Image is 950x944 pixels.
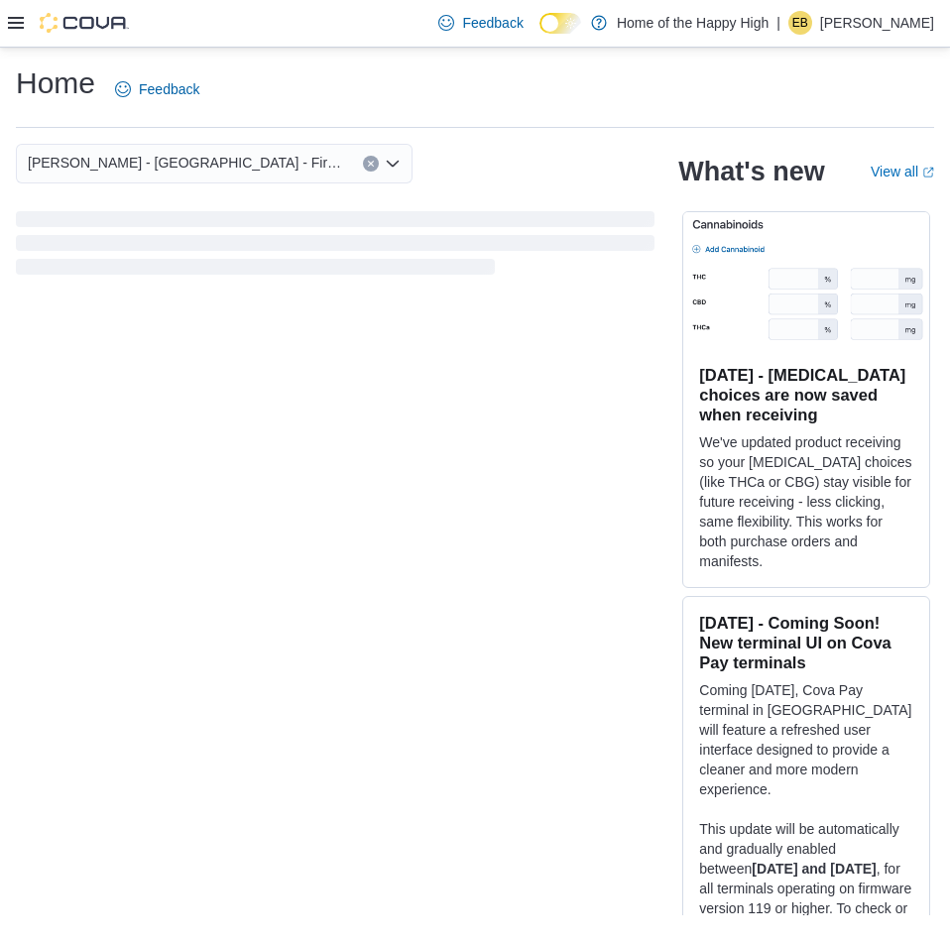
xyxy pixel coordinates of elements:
[752,861,876,877] strong: [DATE] and [DATE]
[462,13,523,33] span: Feedback
[16,63,95,103] h1: Home
[678,156,824,187] h2: What's new
[16,215,654,279] span: Loading
[617,11,769,35] p: Home of the Happy High
[40,13,129,33] img: Cova
[139,79,199,99] span: Feedback
[539,34,540,35] span: Dark Mode
[28,151,343,175] span: [PERSON_NAME] - [GEOGRAPHIC_DATA] - Fire & Flower
[363,156,379,172] button: Clear input
[539,13,581,34] input: Dark Mode
[922,167,934,178] svg: External link
[871,164,934,179] a: View allExternal link
[699,613,913,672] h3: [DATE] - Coming Soon! New terminal UI on Cova Pay terminals
[820,11,934,35] p: [PERSON_NAME]
[788,11,812,35] div: Ethan Boen-Wira
[430,3,531,43] a: Feedback
[699,680,913,799] p: Coming [DATE], Cova Pay terminal in [GEOGRAPHIC_DATA] will feature a refreshed user interface des...
[699,432,913,571] p: We've updated product receiving so your [MEDICAL_DATA] choices (like THCa or CBG) stay visible fo...
[385,156,401,172] button: Open list of options
[699,365,913,424] h3: [DATE] - [MEDICAL_DATA] choices are now saved when receiving
[792,11,808,35] span: EB
[776,11,780,35] p: |
[107,69,207,109] a: Feedback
